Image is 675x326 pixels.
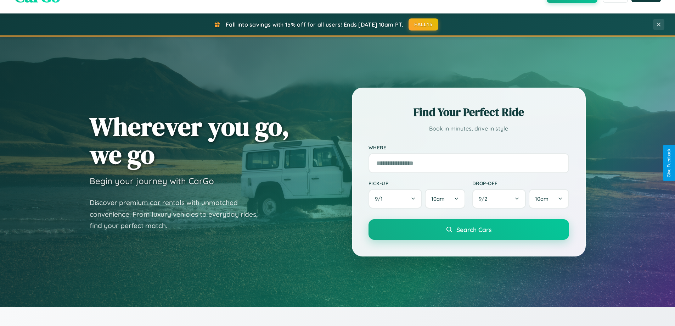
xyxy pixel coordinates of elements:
button: 9/2 [472,189,526,209]
p: Book in minutes, drive in style [369,123,569,134]
span: 10am [535,195,549,202]
label: Drop-off [472,180,569,186]
div: Give Feedback [666,149,671,177]
label: Pick-up [369,180,465,186]
p: Discover premium car rentals with unmatched convenience. From luxury vehicles to everyday rides, ... [90,197,267,232]
button: 10am [529,189,569,209]
span: 9 / 1 [375,195,386,202]
button: 10am [425,189,465,209]
span: Search Cars [456,226,491,233]
h1: Wherever you go, we go [90,112,289,168]
button: Search Cars [369,219,569,240]
label: Where [369,144,569,150]
span: Fall into savings with 15% off for all users! Ends [DATE] 10am PT. [226,21,403,28]
h3: Begin your journey with CarGo [90,176,214,186]
button: 9/1 [369,189,422,209]
span: 9 / 2 [479,195,491,202]
span: 10am [431,195,445,202]
button: FALL15 [409,18,438,31]
h2: Find Your Perfect Ride [369,104,569,120]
